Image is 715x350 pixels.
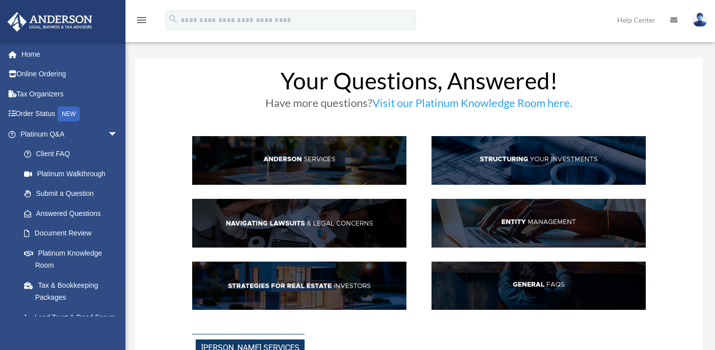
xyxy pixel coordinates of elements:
[14,223,133,244] a: Document Review
[372,96,573,114] a: Visit our Platinum Knowledge Room here.
[692,13,707,27] img: User Pic
[7,44,133,64] a: Home
[14,164,133,184] a: Platinum Walkthrough
[192,97,646,113] h3: Have more questions?
[192,199,406,248] img: NavLaw_hdr
[14,203,133,223] a: Answered Questions
[14,144,128,164] a: Client FAQ
[135,14,148,26] i: menu
[7,64,133,84] a: Online Ordering
[7,124,133,144] a: Platinum Q&Aarrow_drop_down
[192,136,406,185] img: AndServ_hdr
[14,275,133,307] a: Tax & Bookkeeping Packages
[432,136,646,185] img: StructInv_hdr
[192,69,646,97] h1: Your Questions, Answered!
[192,262,406,310] img: StratsRE_hdr
[108,124,128,145] span: arrow_drop_down
[7,104,133,125] a: Order StatusNEW
[14,184,133,204] a: Submit a Question
[14,307,133,327] a: Land Trust & Deed Forum
[135,18,148,26] a: menu
[7,84,133,104] a: Tax Organizers
[5,12,95,32] img: Anderson Advisors Platinum Portal
[432,262,646,310] img: GenFAQ_hdr
[168,14,179,25] i: search
[14,243,133,275] a: Platinum Knowledge Room
[432,199,646,248] img: EntManag_hdr
[58,106,80,122] div: NEW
